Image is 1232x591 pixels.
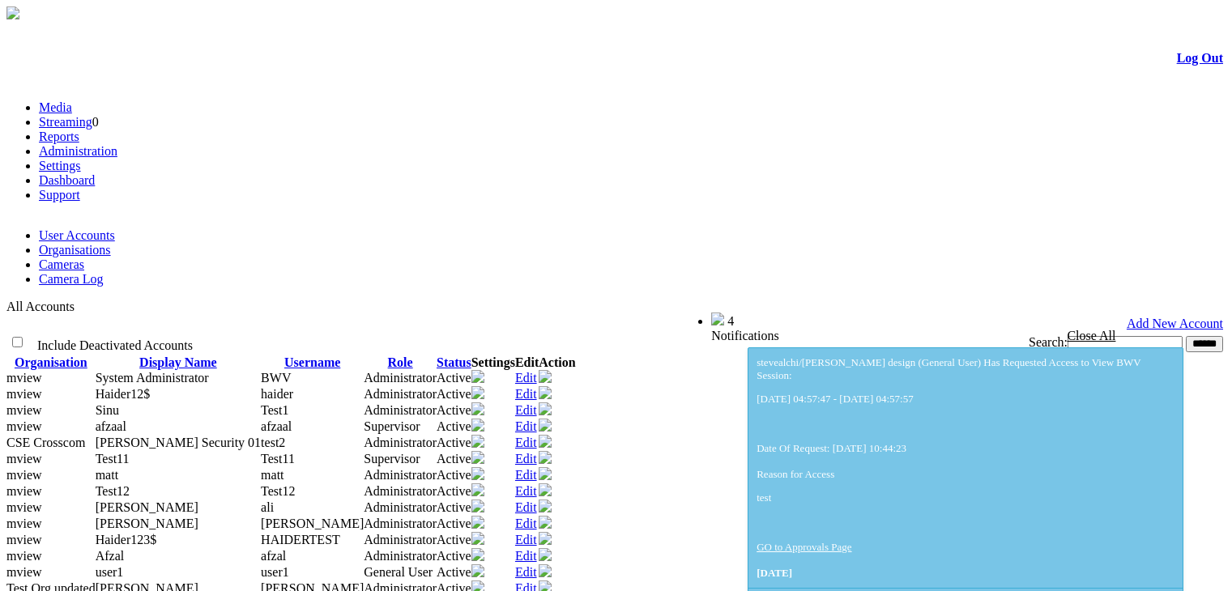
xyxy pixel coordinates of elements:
[6,436,85,449] span: CSE Crosscom
[711,329,1192,343] div: Notifications
[96,484,130,498] span: Contact Method: SMS and Email
[437,516,471,532] td: Active
[437,548,471,564] td: Active
[39,257,84,271] a: Cameras
[39,159,81,172] a: Settings
[437,419,471,435] td: Active
[437,564,471,580] td: Active
[757,491,1174,504] p: test
[96,468,118,482] span: Contact Method: SMS and Email
[6,500,42,514] span: mview
[388,355,413,369] a: Role
[96,517,198,530] span: Contact Method: SMS and Email
[757,541,851,553] a: GO to Approvals Page
[471,355,515,370] th: Settings
[96,452,130,466] span: Contact Method: SMS and Email
[261,533,340,546] span: HAIDERTEST
[437,500,471,516] td: Active
[471,419,484,432] img: camera24.png
[261,468,283,482] span: matt
[364,548,437,564] td: Administrator
[437,451,471,467] td: Active
[471,370,484,383] img: camera24.png
[6,419,42,433] span: mview
[757,393,1174,406] p: [DATE] 04:57:47 - [DATE] 04:57:57
[6,403,42,417] span: mview
[261,500,274,514] span: ali
[39,173,95,187] a: Dashboard
[471,435,484,448] img: camera24.png
[6,533,42,546] span: mview
[261,484,295,498] span: Test12
[437,370,471,386] td: Active
[96,436,261,449] span: Contact Method: SMS and Email
[6,468,42,482] span: mview
[39,130,79,143] a: Reports
[471,402,484,415] img: camera24.png
[364,402,437,419] td: Administrator
[261,565,289,579] span: user1
[471,451,484,464] img: camera24.png
[6,6,19,19] img: arrow-3.png
[6,565,42,579] span: mview
[437,402,471,419] td: Active
[6,517,42,530] span: mview
[39,144,117,158] a: Administration
[757,356,1174,580] div: stevealchi/[PERSON_NAME] design (General User) Has Requested Access to View BWV Session: Date Of ...
[471,483,484,496] img: camera24.png
[261,517,364,530] span: michael
[6,452,42,466] span: mview
[39,243,111,257] a: Organisations
[364,435,437,451] td: Administrator
[96,403,119,417] span: Contact Method: SMS and Email
[6,300,75,313] span: All Accounts
[471,386,484,399] img: camera24.png
[96,533,157,546] span: Contact Method: SMS and Email
[261,419,292,433] span: afzaal
[284,355,340,369] a: Username
[6,484,42,498] span: mview
[6,549,42,563] span: mview
[727,314,734,328] span: 4
[39,115,92,129] a: Streaming
[757,567,792,579] span: [DATE]
[437,435,471,451] td: Active
[96,500,198,514] span: Contact Method: SMS and Email
[96,371,209,385] span: Contact Method: None
[1177,51,1223,65] a: Log Out
[39,100,72,114] a: Media
[15,355,87,369] a: Organisation
[711,313,724,325] img: bell25.png
[471,516,484,529] img: camera24.png
[261,436,285,449] span: test2
[261,549,286,563] span: afzal
[39,272,104,286] a: Camera Log
[96,419,126,433] span: Contact Method: SMS and Email
[364,370,437,386] td: Administrator
[261,371,291,385] span: BWV
[364,500,437,516] td: Administrator
[1067,329,1115,342] a: Close All
[364,564,437,580] td: General User
[437,483,471,500] td: Active
[96,387,151,401] span: Contact Method: SMS and Email
[96,549,125,563] span: Contact Method: SMS and Email
[6,387,42,401] span: mview
[364,467,437,483] td: Administrator
[92,115,99,129] span: 0
[437,532,471,548] td: Active
[364,532,437,548] td: Administrator
[261,387,293,401] span: haider
[471,500,484,512] img: camera24.png
[471,532,484,545] img: camera24.png
[437,386,471,402] td: Active
[437,355,471,369] a: Status
[437,467,471,483] td: Active
[364,419,437,435] td: Supervisor
[39,228,115,242] a: User Accounts
[139,355,217,369] a: Display Name
[37,338,193,352] span: Include Deactivated Accounts
[364,451,437,467] td: Supervisor
[6,371,42,385] span: mview
[471,548,484,561] img: camera24.png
